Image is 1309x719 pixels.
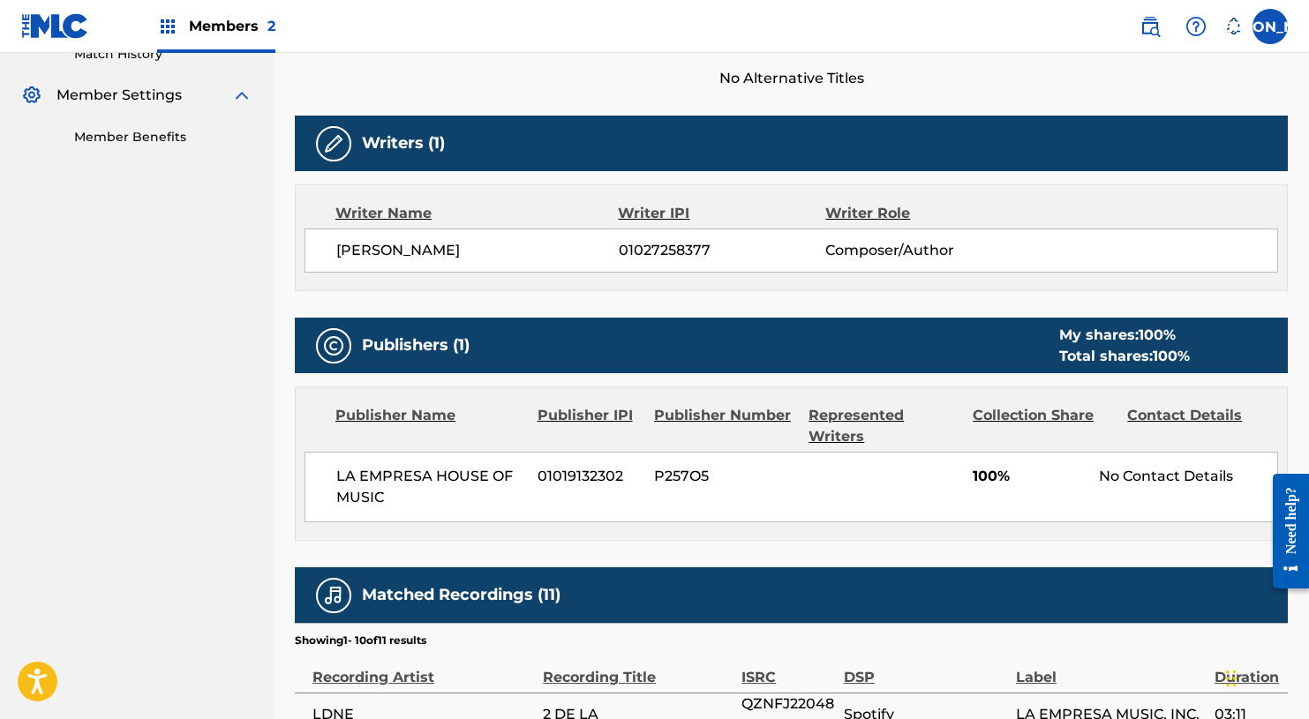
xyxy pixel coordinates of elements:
[295,633,426,648] p: Showing 1 - 10 of 11 results
[1059,346,1190,367] div: Total shares:
[825,240,1013,261] span: Composer/Author
[973,466,1086,487] span: 100%
[323,335,344,356] img: Publishers
[1253,9,1288,44] div: User Menu
[1260,459,1309,604] iframe: Resource Center
[1140,16,1161,37] img: search
[1139,326,1176,343] span: 100 %
[1221,634,1309,719] iframe: Chat Widget
[1153,348,1190,364] span: 100 %
[362,133,445,154] h5: Writers (1)
[543,648,733,688] div: Recording Title
[336,240,619,261] span: [PERSON_NAME]
[538,405,641,447] div: Publisher IPI
[56,85,182,106] span: Member Settings
[1059,325,1190,346] div: My shares:
[654,466,795,487] span: P257O5
[1226,652,1237,705] div: Drag
[21,13,89,39] img: MLC Logo
[973,405,1114,447] div: Collection Share
[189,16,275,36] span: Members
[619,240,826,261] span: 01027258377
[1132,9,1168,44] a: Public Search
[74,128,252,146] a: Member Benefits
[538,466,641,487] span: 01019132302
[618,203,825,224] div: Writer IPI
[312,648,534,688] div: Recording Artist
[335,405,524,447] div: Publisher Name
[1016,648,1206,688] div: Label
[1178,9,1214,44] div: Help
[1127,405,1268,447] div: Contact Details
[335,203,618,224] div: Writer Name
[21,85,42,106] img: Member Settings
[1099,466,1277,487] div: No Contact Details
[654,405,795,447] div: Publisher Number
[809,405,959,447] div: Represented Writers
[267,18,275,34] span: 2
[157,16,178,37] img: Top Rightsholders
[323,133,344,154] img: Writers
[362,335,470,356] h5: Publishers (1)
[336,466,524,508] span: LA EMPRESA HOUSE OF MUSIC
[1185,16,1207,37] img: help
[295,68,1288,89] span: No Alternative Titles
[844,648,1007,688] div: DSP
[323,585,344,606] img: Matched Recordings
[74,45,252,64] a: Match History
[1215,648,1279,688] div: Duration
[825,203,1014,224] div: Writer Role
[231,85,252,106] img: expand
[362,585,560,605] h5: Matched Recordings (11)
[741,648,835,688] div: ISRC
